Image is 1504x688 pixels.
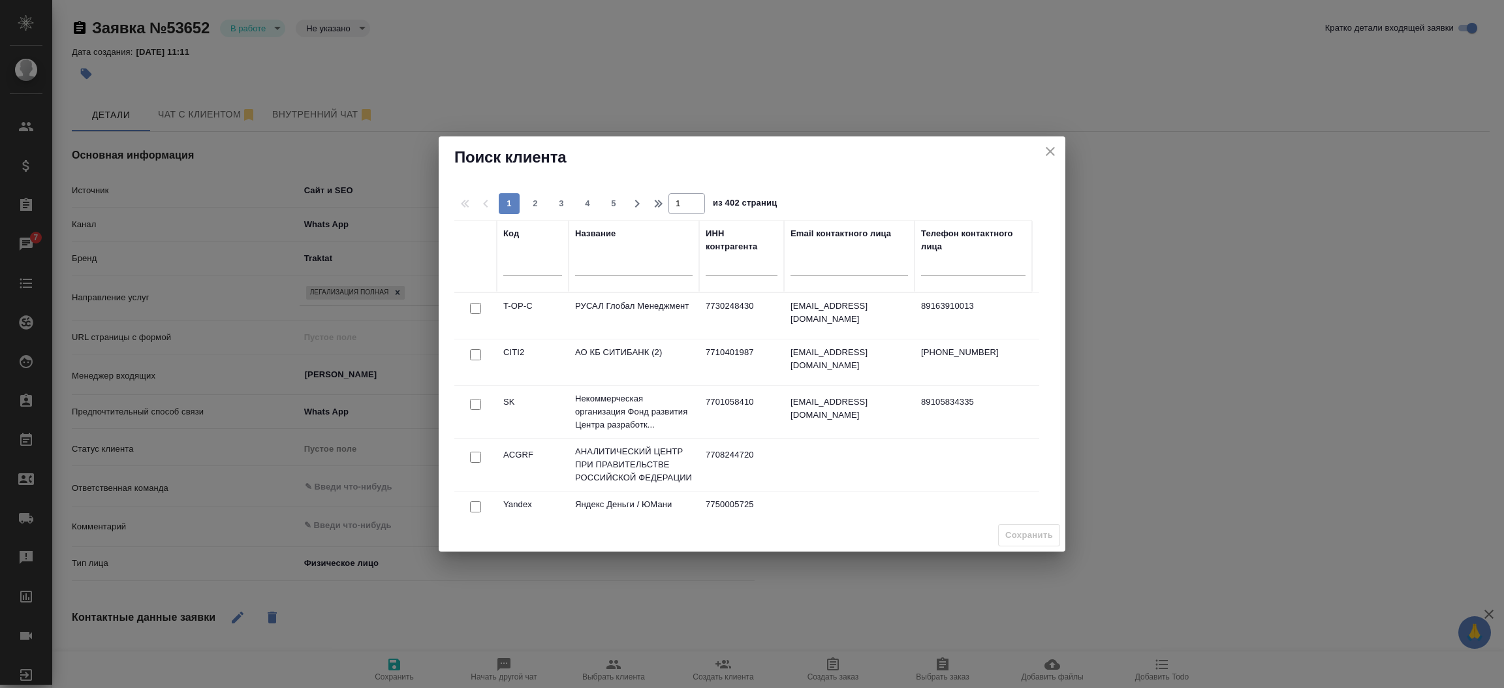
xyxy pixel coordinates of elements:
[575,227,616,240] div: Название
[551,197,572,210] span: 3
[921,227,1026,253] div: Телефон контактного лица
[503,227,519,240] div: Код
[497,339,569,385] td: CITI2
[497,492,569,537] td: Yandex
[1041,142,1060,161] button: close
[921,346,1026,359] p: [PHONE_NUMBER]
[706,227,777,253] div: ИНН контрагента
[575,445,693,484] p: АНАЛИТИЧЕСКИЙ ЦЕНТР ПРИ ПРАВИТЕЛЬСТВЕ РОССИЙСКОЙ ФЕДЕРАЦИИ
[699,293,784,339] td: 7730248430
[791,346,908,372] p: [EMAIL_ADDRESS][DOMAIN_NAME]
[603,193,624,214] button: 5
[791,227,891,240] div: Email контактного лица
[921,396,1026,409] p: 89105834335
[998,524,1060,547] span: Выберите клиента
[575,392,693,431] p: Некоммерческая организация Фонд развития Центра разработк...
[454,147,1050,168] h2: Поиск клиента
[525,197,546,210] span: 2
[699,389,784,435] td: 7701058410
[603,197,624,210] span: 5
[577,197,598,210] span: 4
[575,346,693,359] p: АО КБ СИТИБАНК (2)
[699,492,784,537] td: 7750005725
[577,193,598,214] button: 4
[525,193,546,214] button: 2
[713,195,777,214] span: из 402 страниц
[551,193,572,214] button: 3
[791,300,908,326] p: [EMAIL_ADDRESS][DOMAIN_NAME]
[497,293,569,339] td: T-OP-C
[791,396,908,422] p: [EMAIL_ADDRESS][DOMAIN_NAME]
[699,339,784,385] td: 7710401987
[921,300,1026,313] p: 89163910013
[699,442,784,488] td: 7708244720
[497,389,569,435] td: SK
[575,498,693,511] p: Яндекс Деньги / ЮМани
[575,300,693,313] p: РУСАЛ Глобал Менеджмент
[497,442,569,488] td: ACGRF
